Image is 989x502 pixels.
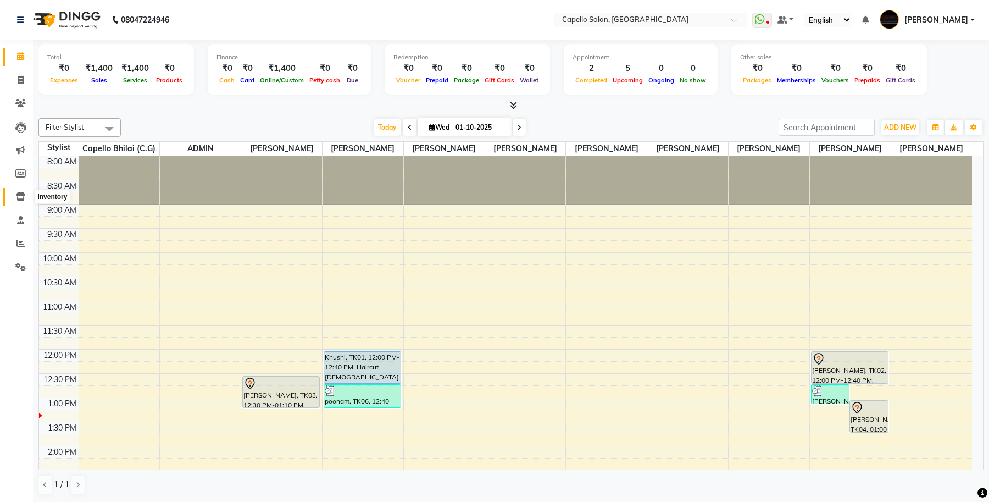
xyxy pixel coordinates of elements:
[41,301,79,313] div: 11:00 AM
[647,142,728,156] span: [PERSON_NAME]
[819,76,852,84] span: Vouchers
[904,14,968,26] span: [PERSON_NAME]
[216,76,237,84] span: Cash
[740,53,918,62] div: Other sales
[46,446,79,458] div: 2:00 PM
[160,142,241,156] span: ADMIN
[451,76,482,84] span: Package
[46,422,79,434] div: 1:30 PM
[35,191,70,204] div: Inventory
[344,76,361,84] span: Due
[883,76,918,84] span: Gift Cards
[573,62,610,75] div: 2
[237,62,257,75] div: ₹0
[812,385,849,404] div: [PERSON_NAME], TK05, 12:40 PM-01:05 PM, Haircut [DEMOGRAPHIC_DATA] (₹200)
[257,76,307,84] span: Online/Custom
[243,377,319,407] div: [PERSON_NAME], TK03, 12:30 PM-01:10 PM, Haircut [DEMOGRAPHIC_DATA]
[393,62,423,75] div: ₹0
[374,119,401,136] span: Today
[482,76,517,84] span: Gift Cards
[120,76,150,84] span: Services
[47,62,81,75] div: ₹0
[216,62,237,75] div: ₹0
[452,119,507,136] input: 2025-10-01
[241,142,322,156] span: [PERSON_NAME]
[517,76,541,84] span: Wallet
[819,62,852,75] div: ₹0
[153,62,185,75] div: ₹0
[45,229,79,240] div: 9:30 AM
[881,120,919,135] button: ADD NEW
[45,180,79,192] div: 8:30 AM
[54,479,69,490] span: 1 / 1
[46,398,79,410] div: 1:00 PM
[39,142,79,153] div: Stylist
[884,123,916,131] span: ADD NEW
[41,253,79,264] div: 10:00 AM
[41,277,79,289] div: 10:30 AM
[810,142,891,156] span: [PERSON_NAME]
[943,458,978,491] iframe: chat widget
[324,352,401,383] div: Khushi, TK01, 12:00 PM-12:40 PM, Haircut [DEMOGRAPHIC_DATA]
[883,62,918,75] div: ₹0
[79,142,160,156] span: Capello Bhilai (C.G)
[677,76,709,84] span: No show
[404,142,485,156] span: [PERSON_NAME]
[774,76,819,84] span: Memberships
[41,326,79,337] div: 11:30 AM
[324,385,401,407] div: poonam, TK06, 12:40 PM-01:10 PM, Hair Spa (F) (₹899)
[45,205,79,216] div: 9:00 AM
[880,10,899,29] img: Anjali Walde
[81,62,117,75] div: ₹1,400
[451,62,482,75] div: ₹0
[216,53,362,62] div: Finance
[729,142,809,156] span: [PERSON_NAME]
[41,374,79,385] div: 12:30 PM
[610,62,646,75] div: 5
[47,76,81,84] span: Expenses
[393,76,423,84] span: Voucher
[307,76,343,84] span: Petty cash
[257,62,307,75] div: ₹1,400
[573,53,709,62] div: Appointment
[610,76,646,84] span: Upcoming
[323,142,403,156] span: [PERSON_NAME]
[307,62,343,75] div: ₹0
[343,62,362,75] div: ₹0
[573,76,610,84] span: Completed
[566,142,647,156] span: [PERSON_NAME]
[45,156,79,168] div: 8:00 AM
[121,4,169,35] b: 08047224946
[485,142,566,156] span: [PERSON_NAME]
[47,53,185,62] div: Total
[646,62,677,75] div: 0
[153,76,185,84] span: Products
[852,76,883,84] span: Prepaids
[774,62,819,75] div: ₹0
[740,62,774,75] div: ₹0
[117,62,153,75] div: ₹1,400
[517,62,541,75] div: ₹0
[891,142,972,156] span: [PERSON_NAME]
[646,76,677,84] span: Ongoing
[426,123,452,131] span: Wed
[423,62,451,75] div: ₹0
[779,119,875,136] input: Search Appointment
[237,76,257,84] span: Card
[740,76,774,84] span: Packages
[677,62,709,75] div: 0
[46,123,84,131] span: Filter Stylist
[852,62,883,75] div: ₹0
[41,350,79,361] div: 12:00 PM
[482,62,517,75] div: ₹0
[812,352,888,383] div: [PERSON_NAME], TK02, 12:00 PM-12:40 PM, Haircut [DEMOGRAPHIC_DATA]
[88,76,110,84] span: Sales
[850,401,888,432] div: [PERSON_NAME], TK04, 01:00 PM-01:40 PM, Haircut [DEMOGRAPHIC_DATA]
[28,4,103,35] img: logo
[423,76,451,84] span: Prepaid
[393,53,541,62] div: Redemption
